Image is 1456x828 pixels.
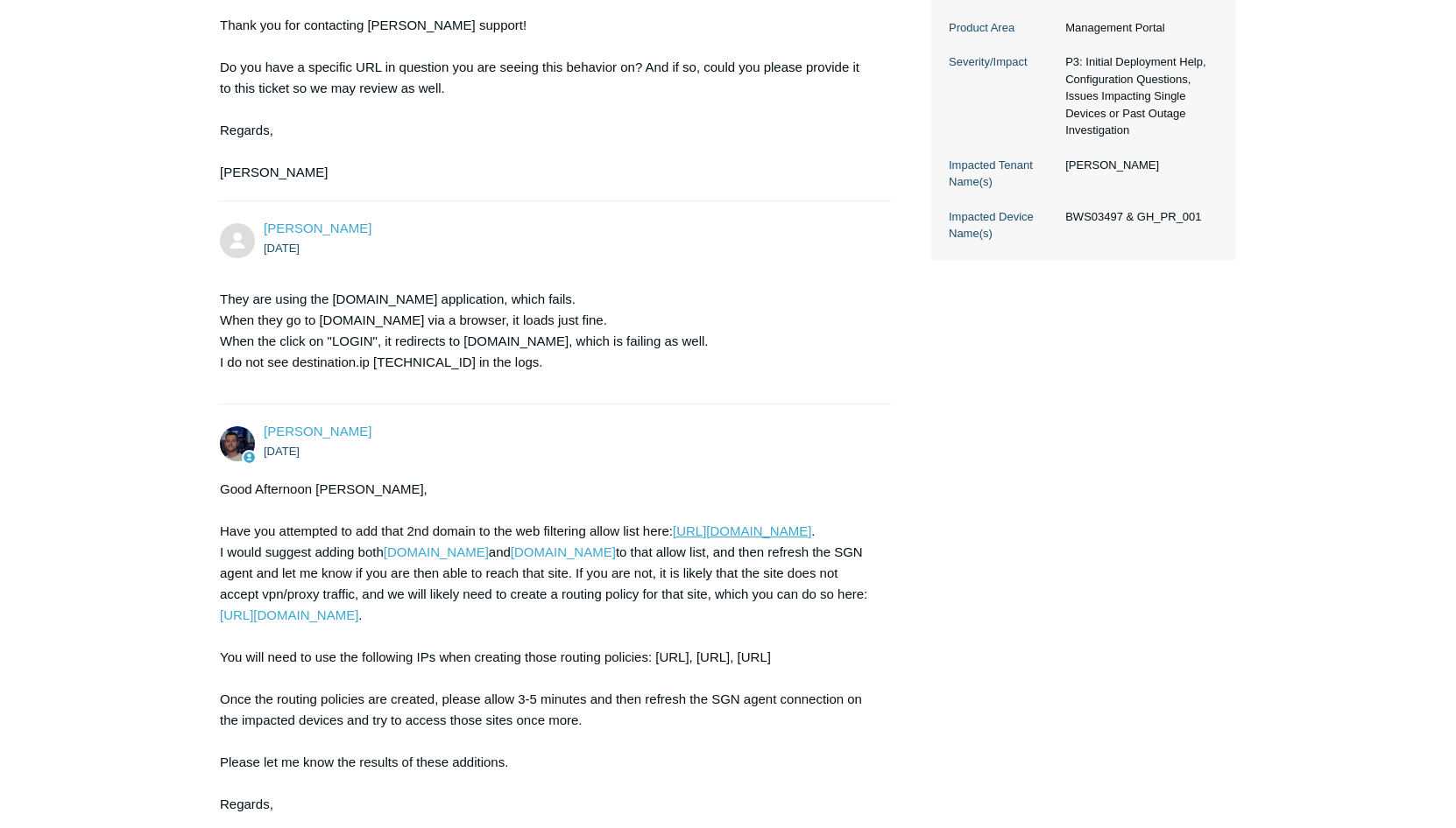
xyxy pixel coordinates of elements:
span: Andre Els [264,221,371,235]
dt: Severity/Impact [949,53,1057,71]
p: They are using the [DOMAIN_NAME] application, which fails. When they go to [DOMAIN_NAME] via a br... [220,289,873,373]
a: [PERSON_NAME] [264,221,371,235]
a: [URL][DOMAIN_NAME] [673,523,811,538]
a: [DOMAIN_NAME] [511,544,616,559]
dt: Impacted Tenant Name(s) [949,157,1057,191]
a: [DOMAIN_NAME] [384,544,489,559]
time: 01/28/2025, 12:54 [264,445,300,458]
dd: P3: Initial Deployment Help, Configuration Questions, Issues Impacting Single Devices or Past Out... [1057,53,1219,139]
dt: Product Area [949,19,1057,37]
dd: BWS03497 & GH_PR_001 [1057,208,1219,226]
a: [PERSON_NAME] [264,424,371,439]
dd: [PERSON_NAME] [1057,157,1219,174]
span: Connor Davis [264,424,371,439]
dd: Management Portal [1057,19,1219,37]
dt: Impacted Device Name(s) [949,208,1057,242]
time: 01/28/2025, 12:22 [264,242,300,255]
a: [URL][DOMAIN_NAME] [220,607,358,622]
